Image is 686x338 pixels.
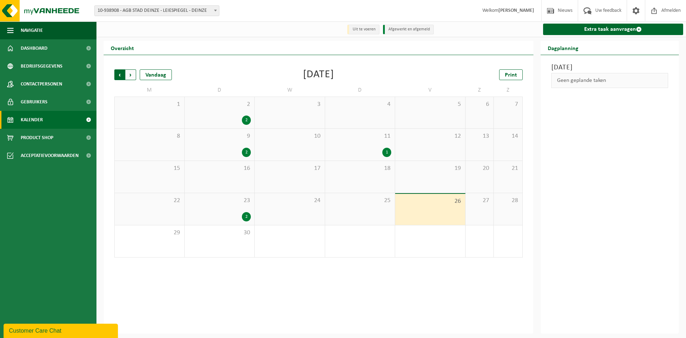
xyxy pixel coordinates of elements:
li: Afgewerkt en afgemeld [383,25,434,34]
div: 2 [242,148,251,157]
strong: [PERSON_NAME] [498,8,534,13]
span: Contactpersonen [21,75,62,93]
h2: Overzicht [104,41,141,55]
span: 25 [329,197,392,205]
td: D [325,84,396,97]
span: 23 [188,197,251,205]
td: V [395,84,466,97]
a: Extra taak aanvragen [543,24,683,35]
a: Print [499,69,523,80]
span: 14 [497,132,518,140]
span: 26 [399,197,462,205]
span: 11 [329,132,392,140]
td: Z [466,84,494,97]
h2: Dagplanning [541,41,586,55]
span: Print [505,72,517,78]
span: 10 [258,132,321,140]
span: 17 [258,165,321,172]
span: Gebruikers [21,93,48,111]
span: Volgende [125,69,136,80]
div: 1 [382,148,391,157]
span: 27 [469,197,490,205]
span: Bedrijfsgegevens [21,57,63,75]
span: 21 [497,165,518,172]
span: 1 [118,101,181,108]
td: Z [494,84,522,97]
span: Kalender [21,111,43,129]
span: Acceptatievoorwaarden [21,147,79,165]
span: 15 [118,165,181,172]
span: Dashboard [21,39,48,57]
td: M [114,84,185,97]
h3: [DATE] [551,62,668,73]
span: Navigatie [21,21,43,39]
span: 13 [469,132,490,140]
div: 2 [242,212,251,221]
span: 12 [399,132,462,140]
span: 24 [258,197,321,205]
span: 28 [497,197,518,205]
span: 20 [469,165,490,172]
span: 19 [399,165,462,172]
span: 29 [118,229,181,237]
span: 30 [188,229,251,237]
td: D [185,84,255,97]
span: 8 [118,132,181,140]
div: 2 [242,116,251,125]
span: 6 [469,101,490,108]
td: W [255,84,325,97]
span: 3 [258,101,321,108]
span: 9 [188,132,251,140]
span: 16 [188,165,251,172]
span: 4 [329,101,392,108]
div: Geen geplande taken [551,73,668,88]
span: 18 [329,165,392,172]
span: 5 [399,101,462,108]
div: Vandaag [140,69,172,80]
div: [DATE] [303,69,334,80]
iframe: chat widget [4,322,119,338]
span: Vorige [114,69,125,80]
li: Uit te voeren [347,25,379,34]
span: 10-938908 - AGB STAD DEINZE - LEIESPIEGEL - DEINZE [95,6,219,16]
span: 10-938908 - AGB STAD DEINZE - LEIESPIEGEL - DEINZE [94,5,219,16]
span: 7 [497,101,518,108]
span: Product Shop [21,129,53,147]
span: 2 [188,101,251,108]
span: 22 [118,197,181,205]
